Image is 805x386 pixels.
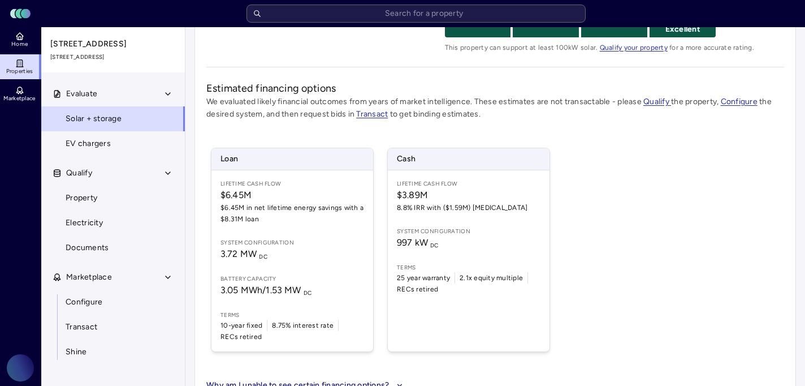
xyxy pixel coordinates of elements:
span: Cash [388,148,549,170]
span: Marketplace [3,95,35,102]
a: Configure [721,97,758,106]
span: Qualify [66,167,92,179]
a: Electricity [41,211,185,235]
span: RECs retired [397,284,438,295]
a: Documents [41,235,185,260]
span: 8.75% interest rate [272,320,334,331]
sub: DC [304,289,312,297]
a: Configure [41,290,185,315]
span: 3.72 MW [220,248,267,259]
span: Transact [66,321,97,333]
span: Lifetime Cash Flow [220,179,364,188]
span: Solar + storage [66,113,122,125]
input: Search for a property [246,5,586,23]
a: Qualify [643,97,671,106]
sub: DC [430,242,439,249]
span: $6.45M in net lifetime energy savings with a $8.31M loan [220,202,364,225]
span: Terms [397,263,540,272]
a: CashLifetime Cash Flow$3.89M8.8% IRR with ($1.59M) [MEDICAL_DATA]System configuration997 kW DCTer... [387,148,550,352]
span: Home [11,41,28,48]
span: Properties [6,68,33,75]
span: Shine [66,346,86,358]
a: Transact [356,109,388,119]
span: 8.8% IRR with ($1.59M) [MEDICAL_DATA] [397,202,540,213]
a: LoanLifetime Cash Flow$6.45M$6.45M in net lifetime energy savings with a $8.31M loanSystem config... [211,148,374,352]
a: EV chargers [41,131,185,156]
span: 997 kW [397,237,439,248]
p: We evaluated likely financial outcomes from years of market intelligence. These estimates are not... [206,96,784,121]
p: Excellent [650,23,716,36]
span: $6.45M [220,188,364,202]
span: 3.05 MWh / 1.53 MW [220,285,311,295]
span: Marketplace [66,271,112,284]
span: [STREET_ADDRESS] [50,53,177,62]
span: Loan [211,148,373,170]
button: Marketplace [41,265,186,290]
a: Property [41,186,185,211]
span: System configuration [397,227,540,236]
span: EV chargers [66,138,111,150]
sub: DC [259,253,267,260]
button: Qualify [41,161,186,186]
span: Terms [220,311,364,320]
span: Battery capacity [220,275,364,284]
span: System configuration [220,238,364,247]
span: Evaluate [66,88,97,100]
a: Transact [41,315,185,340]
span: Configure [66,296,102,308]
span: Electricity [66,217,103,229]
span: 2.1x equity multiple [460,272,523,284]
span: Property [66,192,97,204]
a: Solar + storage [41,106,185,131]
span: 25 year warranty [397,272,450,284]
span: RECs retired [220,331,262,342]
button: Evaluate [41,82,186,106]
a: Qualify your property [600,44,668,52]
span: Documents [66,242,109,254]
h2: Estimated financing options [206,81,784,96]
span: 10-year fixed [220,320,262,331]
span: Lifetime Cash Flow [397,179,540,188]
span: [STREET_ADDRESS] [50,38,177,50]
span: $3.89M [397,188,540,202]
span: This property can support at least 100kW solar. for a more accurate rating. [445,42,784,53]
a: Shine [41,340,185,364]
